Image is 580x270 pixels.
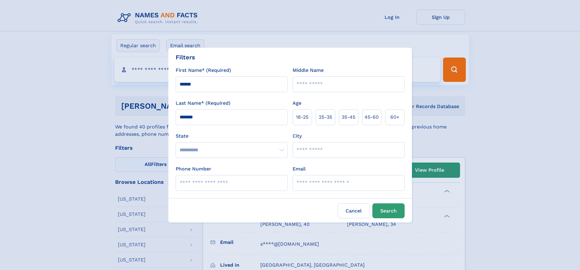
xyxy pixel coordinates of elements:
[296,114,308,121] span: 18‑25
[176,67,231,74] label: First Name* (Required)
[176,100,230,107] label: Last Name* (Required)
[176,165,211,173] label: Phone Number
[319,114,332,121] span: 25‑35
[293,165,306,173] label: Email
[338,203,370,218] label: Cancel
[293,67,324,74] label: Middle Name
[372,203,405,218] button: Search
[390,114,399,121] span: 60+
[293,132,302,140] label: City
[342,114,355,121] span: 35‑45
[176,132,288,140] label: State
[176,53,195,62] div: Filters
[364,114,379,121] span: 45‑60
[293,100,301,107] label: Age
